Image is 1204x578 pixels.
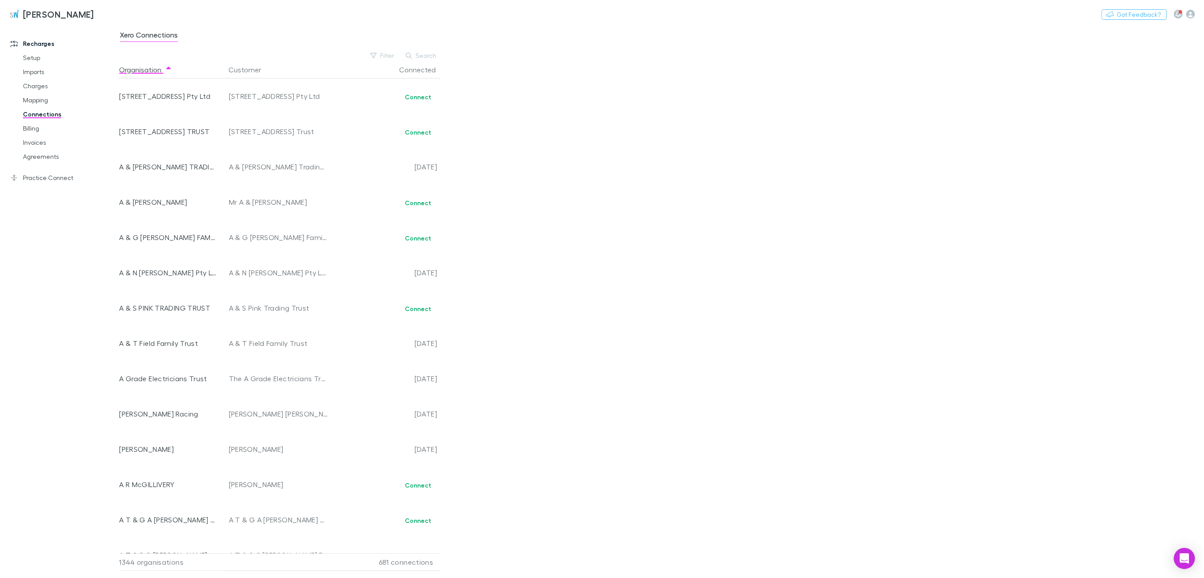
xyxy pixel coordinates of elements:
[399,551,437,561] button: Connect
[119,255,217,290] div: A & N [PERSON_NAME] Pty Ltd
[331,149,437,184] div: [DATE]
[399,127,437,138] button: Connect
[14,150,126,164] a: Agreements
[2,37,126,51] a: Recharges
[229,79,328,114] div: [STREET_ADDRESS] Pty Ltd
[229,255,328,290] div: A & N [PERSON_NAME] Pty Ltd
[366,50,400,61] button: Filter
[14,93,126,107] a: Mapping
[331,396,437,432] div: [DATE]
[229,220,328,255] div: A & G [PERSON_NAME] Family Trust
[331,432,437,467] div: [DATE]
[14,135,126,150] a: Invoices
[229,149,328,184] div: A & [PERSON_NAME] Trading Trust
[229,502,328,537] div: A T & G A [PERSON_NAME] Pty Ltd
[229,537,328,573] div: A T & S C [PERSON_NAME] Family Trust
[229,114,328,149] div: [STREET_ADDRESS] Trust
[119,114,217,149] div: [STREET_ADDRESS] TRUST
[119,149,217,184] div: A & [PERSON_NAME] TRADING TRUST
[119,290,217,326] div: A & S PINK TRADING TRUST
[14,107,126,121] a: Connections
[119,79,217,114] div: [STREET_ADDRESS] Pty Ltd
[4,4,99,25] a: [PERSON_NAME]
[119,220,217,255] div: A & G [PERSON_NAME] FAMILY TRUST
[229,184,328,220] div: Mr A & [PERSON_NAME]
[399,92,437,102] button: Connect
[401,50,441,61] button: Search
[229,432,328,467] div: [PERSON_NAME]
[331,255,437,290] div: [DATE]
[119,553,225,571] div: 1344 organisations
[14,121,126,135] a: Billing
[119,184,217,220] div: A & [PERSON_NAME]
[1102,9,1167,20] button: Got Feedback?
[331,553,437,571] div: 681 connections
[2,171,126,185] a: Practice Connect
[229,396,328,432] div: [PERSON_NAME] [PERSON_NAME]
[229,361,328,396] div: The A Grade Electricians Trust
[9,9,19,19] img: Sinclair Wilson's Logo
[119,432,217,467] div: [PERSON_NAME]
[399,233,437,244] button: Connect
[119,537,217,573] div: A T & S C [PERSON_NAME] FAMILY TRUST
[331,361,437,396] div: [DATE]
[120,30,178,42] span: Xero Connections
[399,480,437,491] button: Connect
[331,326,437,361] div: [DATE]
[399,61,446,79] button: Connected
[119,467,217,502] div: A R McGILLIVERY
[119,361,217,396] div: A Grade Electricians Trust
[399,304,437,314] button: Connect
[229,467,328,502] div: [PERSON_NAME]
[1174,548,1195,569] div: Open Intercom Messenger
[119,502,217,537] div: A T & G A [PERSON_NAME] PTY LTD
[14,65,126,79] a: Imports
[14,79,126,93] a: Charges
[228,61,272,79] button: Customer
[119,326,217,361] div: A & T Field Family Trust
[229,290,328,326] div: A & S Pink Trading Trust
[14,51,126,65] a: Setup
[119,396,217,432] div: [PERSON_NAME] Racing
[399,515,437,526] button: Connect
[119,61,172,79] button: Organisation
[229,326,328,361] div: A & T Field Family Trust
[23,9,94,19] h3: [PERSON_NAME]
[399,198,437,208] button: Connect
